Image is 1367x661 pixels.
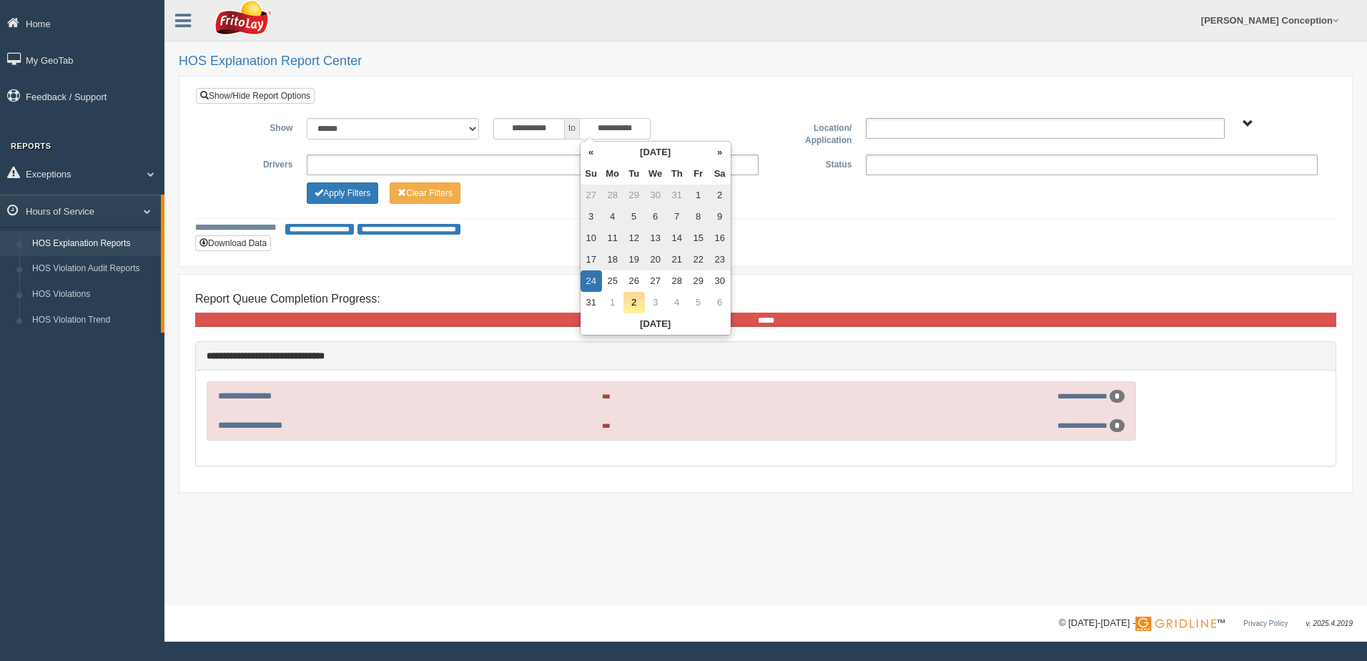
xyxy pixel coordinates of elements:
[207,155,300,172] label: Drivers
[623,185,645,206] td: 29
[195,293,1336,305] h4: Report Queue Completion Progress:
[1059,616,1353,631] div: © [DATE]-[DATE] - ™
[602,249,623,270] td: 18
[26,231,161,257] a: HOS Explanation Reports
[645,163,666,185] th: We
[623,292,645,313] td: 2
[666,227,688,249] td: 14
[196,88,315,104] a: Show/Hide Report Options
[602,142,709,163] th: [DATE]
[26,282,161,308] a: HOS Violations
[623,249,645,270] td: 19
[688,292,709,313] td: 5
[581,142,602,163] th: «
[709,227,731,249] td: 16
[666,185,688,206] td: 31
[581,163,602,185] th: Su
[623,270,645,292] td: 26
[207,118,300,135] label: Show
[602,163,623,185] th: Mo
[709,249,731,270] td: 23
[688,185,709,206] td: 1
[623,206,645,227] td: 5
[709,142,731,163] th: »
[565,118,579,139] span: to
[688,249,709,270] td: 22
[581,206,602,227] td: 3
[688,227,709,249] td: 15
[688,270,709,292] td: 29
[766,118,859,147] label: Location/ Application
[602,270,623,292] td: 25
[666,206,688,227] td: 7
[666,292,688,313] td: 4
[307,182,378,204] button: Change Filter Options
[179,54,1353,69] h2: HOS Explanation Report Center
[688,163,709,185] th: Fr
[1243,620,1288,627] a: Privacy Policy
[645,270,666,292] td: 27
[709,163,731,185] th: Sa
[581,313,731,335] th: [DATE]
[709,292,731,313] td: 6
[602,206,623,227] td: 4
[581,227,602,249] td: 10
[666,249,688,270] td: 21
[581,185,602,206] td: 27
[26,308,161,333] a: HOS Violation Trend
[581,270,602,292] td: 24
[602,227,623,249] td: 11
[602,185,623,206] td: 28
[645,206,666,227] td: 6
[666,163,688,185] th: Th
[709,206,731,227] td: 9
[26,256,161,282] a: HOS Violation Audit Reports
[623,227,645,249] td: 12
[602,292,623,313] td: 1
[666,270,688,292] td: 28
[1135,617,1216,631] img: Gridline
[645,227,666,249] td: 13
[645,292,666,313] td: 3
[195,235,271,251] button: Download Data
[688,206,709,227] td: 8
[581,292,602,313] td: 31
[623,163,645,185] th: Tu
[390,182,460,204] button: Change Filter Options
[645,249,666,270] td: 20
[709,270,731,292] td: 30
[709,185,731,206] td: 2
[1306,620,1353,627] span: v. 2025.4.2019
[766,155,859,172] label: Status
[645,185,666,206] td: 30
[581,249,602,270] td: 17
